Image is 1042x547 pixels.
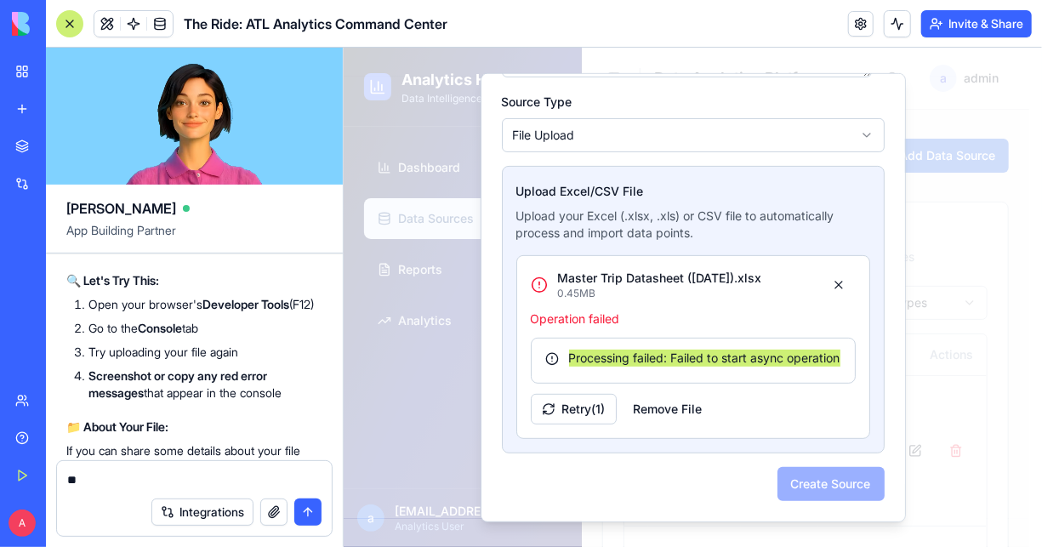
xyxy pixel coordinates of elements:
[158,46,229,60] label: Source Type
[66,442,322,510] p: If you can share some details about your file structure (like what columns it has), I can make su...
[184,14,447,34] span: The Ride: ATL Analytics Command Center
[9,510,36,537] span: A
[88,320,322,337] li: Go to the tab
[151,499,253,526] button: Integrations
[88,344,322,361] li: Try uploading your file again
[66,273,159,288] strong: 🔍 Let's Try This:
[88,296,322,313] li: Open your browser's (F12)
[202,297,289,311] strong: Developer Tools
[187,345,273,376] button: Retry(1)
[88,368,267,400] strong: Screenshot or copy any red error messages
[12,12,117,36] img: logo
[66,419,168,434] strong: 📁 About Your File:
[187,262,276,279] span: Operation failed
[202,301,498,318] div: Processing failed: Failed to start async operation
[214,221,419,238] p: Master Trip Datasheet ([DATE]).xlsx
[66,198,176,219] span: [PERSON_NAME]
[214,238,419,252] p: 0.45 MB
[138,321,182,335] strong: Console
[173,135,300,150] label: Upload Excel/CSV File
[921,10,1032,37] button: Invite & Share
[173,159,527,193] p: Upload your Excel (.xlsx, .xls) or CSV file to automatically process and import data points.
[280,345,369,376] button: Remove File
[88,368,322,402] li: that appear in the console
[66,222,322,253] span: App Building Partner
